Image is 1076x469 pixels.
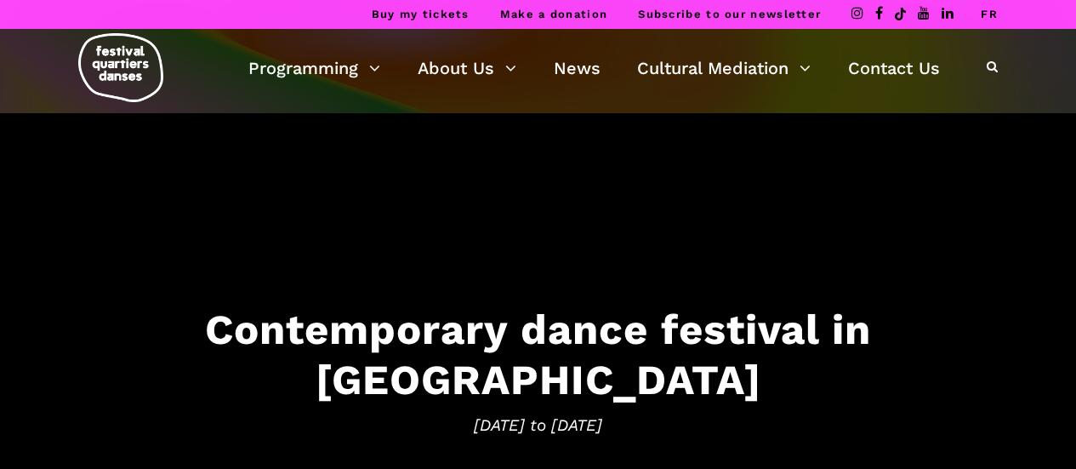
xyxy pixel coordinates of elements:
[78,33,163,102] img: logo-fqd-med
[17,413,1059,438] span: [DATE] to [DATE]
[500,8,608,20] a: Make a donation
[848,54,940,83] a: Contact Us
[418,54,516,83] a: About Us
[981,8,998,20] a: FR
[248,54,380,83] a: Programming
[637,54,811,83] a: Cultural Mediation
[17,304,1059,404] h3: Contemporary dance festival in [GEOGRAPHIC_DATA]
[554,54,601,83] a: News
[372,8,470,20] a: Buy my tickets
[638,8,821,20] a: Subscribe to our newsletter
